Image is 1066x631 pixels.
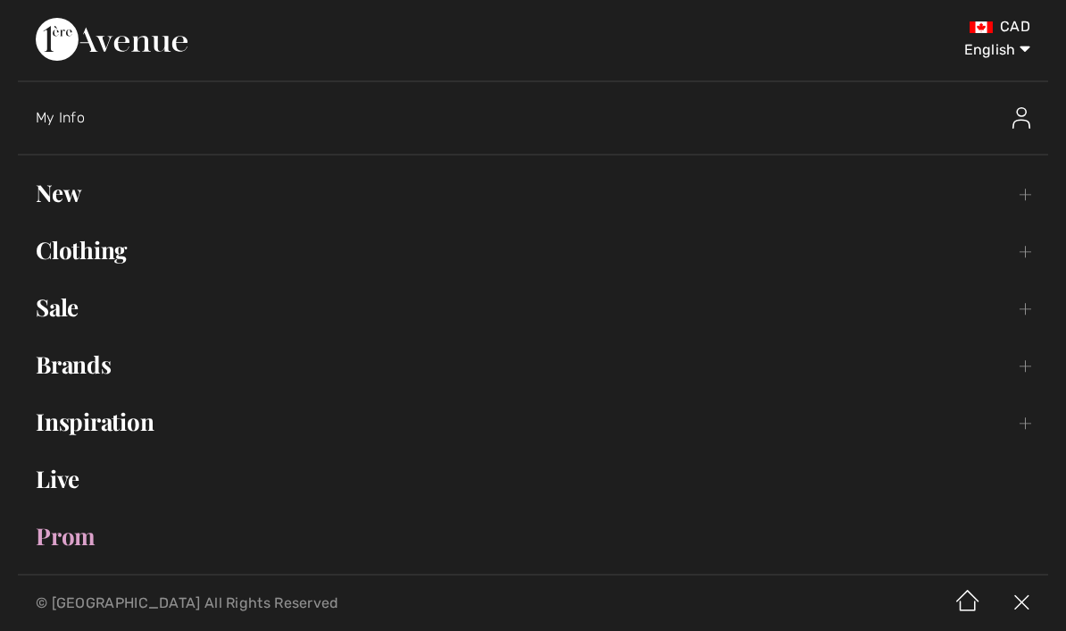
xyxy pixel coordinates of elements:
[1012,107,1030,129] img: My Info
[995,576,1048,631] img: X
[18,173,1048,213] a: New
[941,576,995,631] img: Home
[627,18,1030,36] div: CAD
[36,109,85,126] span: My Info
[36,89,1048,147] a: My InfoMy Info
[18,345,1048,384] a: Brands
[18,459,1048,499] a: Live
[36,18,187,61] img: 1ère Avenue
[18,402,1048,442] a: Inspiration
[18,517,1048,556] a: Prom
[41,13,78,29] span: Help
[36,597,627,610] p: © [GEOGRAPHIC_DATA] All Rights Reserved
[18,288,1048,327] a: Sale
[18,231,1048,270] a: Clothing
